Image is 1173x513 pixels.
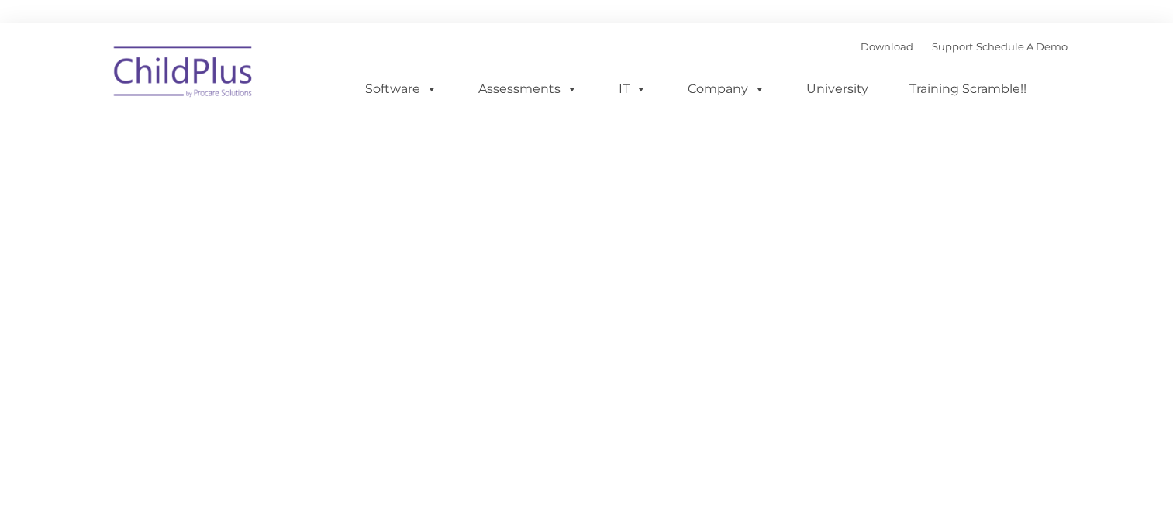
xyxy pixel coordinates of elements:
img: ChildPlus by Procare Solutions [106,36,261,113]
a: Support [932,40,973,53]
a: Training Scramble!! [894,74,1042,105]
a: Schedule A Demo [976,40,1068,53]
font: | [861,40,1068,53]
a: Assessments [463,74,593,105]
a: Software [350,74,453,105]
a: Company [672,74,781,105]
a: University [791,74,884,105]
a: Download [861,40,913,53]
a: IT [603,74,662,105]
